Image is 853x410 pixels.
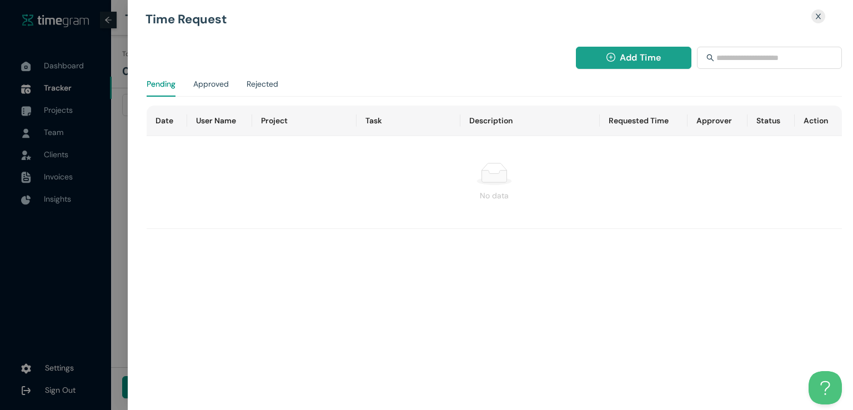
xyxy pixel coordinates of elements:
span: close [815,13,822,20]
th: Status [747,106,795,136]
div: Rejected [247,78,278,90]
span: search [706,54,714,62]
iframe: Toggle Customer Support [809,371,842,404]
th: User Name [187,106,252,136]
th: Description [460,106,599,136]
th: Action [795,106,842,136]
button: plus-circleAdd Time [576,47,692,69]
th: Date [147,106,187,136]
h1: Time Request [145,13,720,26]
div: No data [155,189,833,202]
th: Project [252,106,357,136]
button: Close [808,9,829,24]
div: Approved [193,78,229,90]
span: Add Time [620,51,661,64]
th: Approver [688,106,747,136]
span: plus-circle [606,53,615,63]
th: Task [357,106,461,136]
div: Pending [147,78,175,90]
th: Requested Time [600,106,688,136]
